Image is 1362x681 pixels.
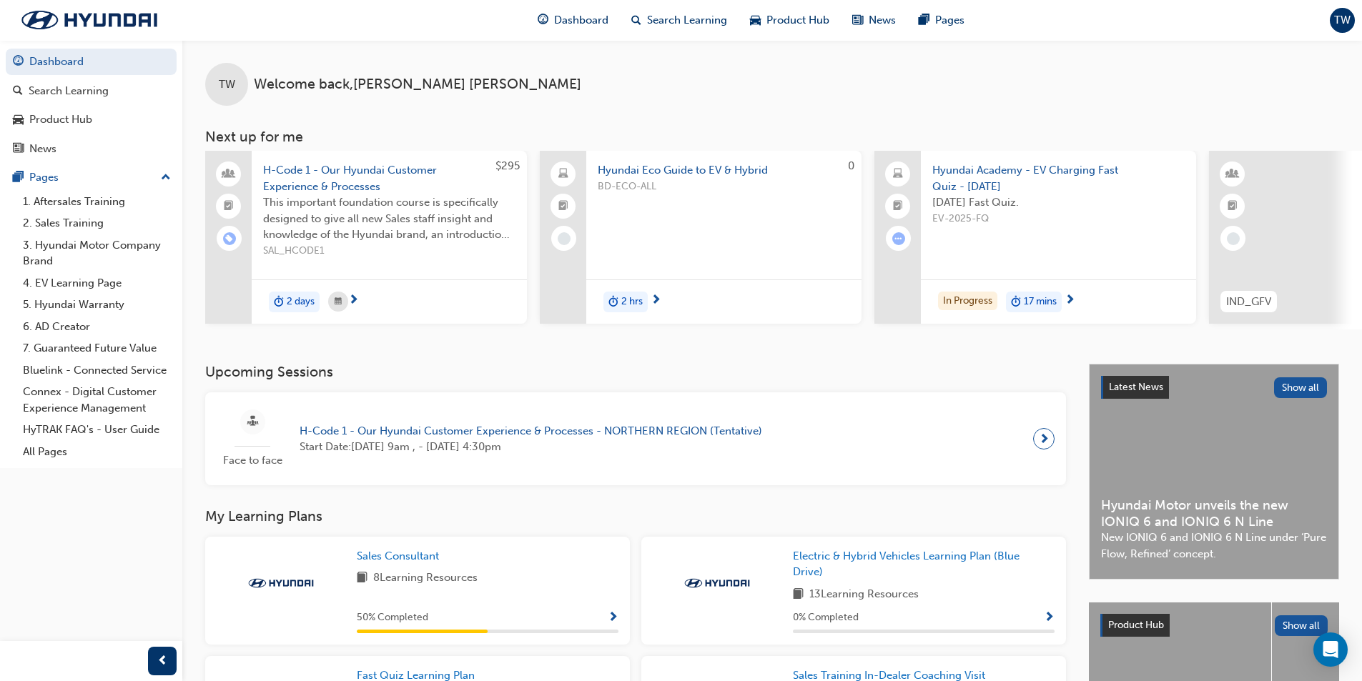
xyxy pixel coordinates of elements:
a: Sales Consultant [357,548,445,565]
span: pages-icon [919,11,929,29]
span: duration-icon [608,293,618,312]
span: next-icon [1065,294,1075,307]
button: TW [1330,8,1355,33]
span: booktick-icon [1228,197,1238,216]
span: car-icon [750,11,761,29]
span: news-icon [852,11,863,29]
a: pages-iconPages [907,6,976,35]
span: IND_GFV [1226,294,1271,310]
span: search-icon [631,11,641,29]
span: This important foundation course is specifically designed to give all new Sales staff insight and... [263,194,515,243]
a: car-iconProduct Hub [739,6,841,35]
a: $295H-Code 1 - Our Hyundai Customer Experience & ProcessesThis important foundation course is spe... [205,151,527,324]
button: Show Progress [1044,609,1055,627]
a: 2. Sales Training [17,212,177,234]
a: HyTRAK FAQ's - User Guide [17,419,177,441]
span: Hyundai Motor unveils the new IONIQ 6 and IONIQ 6 N Line [1101,497,1327,530]
span: Hyundai Academy - EV Charging Fast Quiz - [DATE] [932,162,1185,194]
span: sessionType_FACE_TO_FACE-icon [247,413,258,431]
span: Search Learning [647,12,727,29]
span: learningResourceType_INSTRUCTOR_LED-icon [1228,165,1238,184]
span: [DATE] Fast Quiz. [932,194,1185,211]
span: 2 hrs [621,294,643,310]
a: Latest NewsShow allHyundai Motor unveils the new IONIQ 6 and IONIQ 6 N LineNew IONIQ 6 and IONIQ ... [1089,364,1339,580]
a: Bluelink - Connected Service [17,359,177,382]
span: TW [1334,12,1351,29]
span: people-icon [224,165,234,184]
span: next-icon [348,294,359,307]
button: Show all [1275,615,1328,636]
button: Show Progress [608,609,618,627]
span: New IONIQ 6 and IONIQ 6 N Line under ‘Pure Flow, Refined’ concept. [1101,530,1327,562]
span: TW [219,76,235,93]
div: Open Intercom Messenger [1313,632,1348,667]
span: 17 mins [1024,294,1057,310]
span: 13 Learning Resources [809,586,919,604]
button: Pages [6,164,177,191]
span: duration-icon [1011,293,1021,312]
a: Latest NewsShow all [1101,376,1327,399]
a: Electric & Hybrid Vehicles Learning Plan (Blue Drive) [793,548,1055,580]
span: Face to face [217,452,288,469]
a: Search Learning [6,78,177,104]
a: 4. EV Learning Page [17,272,177,294]
span: Product Hub [1108,619,1164,631]
a: 0Hyundai Eco Guide to EV & HybridBD-ECO-ALLduration-icon2 hrs [540,151,862,324]
div: Search Learning [29,83,109,99]
span: guage-icon [538,11,548,29]
span: booktick-icon [224,197,234,216]
span: Electric & Hybrid Vehicles Learning Plan (Blue Drive) [793,550,1020,579]
span: SAL_HCODE1 [263,243,515,259]
a: 3. Hyundai Motor Company Brand [17,234,177,272]
a: Product HubShow all [1100,614,1328,637]
a: search-iconSearch Learning [620,6,739,35]
span: $295 [495,159,520,172]
a: Connex - Digital Customer Experience Management [17,381,177,419]
span: EV-2025-FQ [932,211,1185,227]
span: up-icon [161,169,171,187]
span: booktick-icon [893,197,903,216]
span: Start Date: [DATE] 9am , - [DATE] 4:30pm [300,439,762,455]
div: Pages [29,169,59,186]
span: 8 Learning Resources [373,570,478,587]
a: 1. Aftersales Training [17,191,177,213]
span: H-Code 1 - Our Hyundai Customer Experience & Processes [263,162,515,194]
span: Sales Consultant [357,550,439,562]
a: All Pages [17,441,177,463]
a: Product Hub [6,106,177,133]
span: Latest News [1109,381,1163,393]
a: Dashboard [6,49,177,75]
h3: Upcoming Sessions [205,364,1066,380]
span: Show Progress [1044,612,1055,625]
span: learningRecordVerb_ATTEMPT-icon [892,232,905,245]
span: laptop-icon [558,165,568,184]
span: BD-ECO-ALL [598,179,850,195]
span: pages-icon [13,172,24,184]
div: Product Hub [29,111,92,128]
span: prev-icon [157,652,168,670]
a: 7. Guaranteed Future Value [17,337,177,359]
img: Trak [678,576,756,590]
img: Trak [242,576,320,590]
span: learningRecordVerb_NONE-icon [558,232,571,245]
button: DashboardSearch LearningProduct HubNews [6,46,177,164]
span: book-icon [357,570,367,587]
span: learningRecordVerb_NONE-icon [1227,232,1240,245]
span: next-icon [651,294,661,307]
span: guage-icon [13,56,24,69]
a: 5. Hyundai Warranty [17,294,177,316]
span: Hyundai Eco Guide to EV & Hybrid [598,162,850,179]
span: News [869,12,896,29]
img: Trak [7,5,172,35]
span: Welcome back , [PERSON_NAME] [PERSON_NAME] [254,76,581,93]
h3: Next up for me [182,129,1362,145]
span: Pages [935,12,964,29]
span: duration-icon [274,293,284,312]
span: H-Code 1 - Our Hyundai Customer Experience & Processes - NORTHERN REGION (Tentative) [300,423,762,439]
span: car-icon [13,114,24,126]
span: Product Hub [766,12,829,29]
div: News [29,141,56,157]
span: book-icon [793,586,804,604]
